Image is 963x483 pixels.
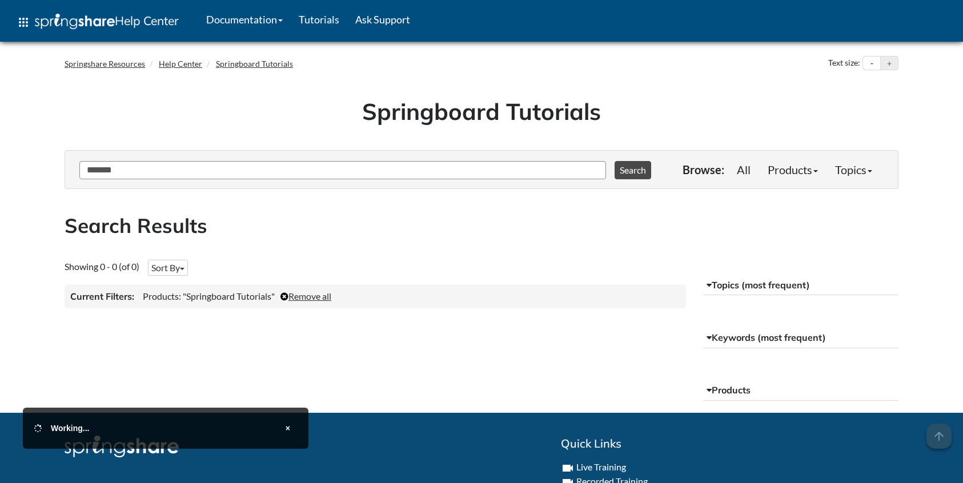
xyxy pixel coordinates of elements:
[347,5,418,34] a: Ask Support
[35,14,115,29] img: Springshare
[703,380,899,401] button: Products
[683,162,724,178] p: Browse:
[148,260,188,276] button: Sort By
[759,158,826,181] a: Products
[926,425,952,438] a: arrow_upward
[183,291,275,301] span: "Springboard Tutorials"
[291,5,347,34] a: Tutorials
[73,95,890,127] h1: Springboard Tutorials
[615,161,651,179] button: Search
[881,57,898,70] button: Increase text size
[863,57,880,70] button: Decrease text size
[65,261,139,272] span: Showing 0 - 0 (of 0)
[703,275,899,296] button: Topics (most frequent)
[65,59,145,69] a: Springshare Resources
[17,15,30,29] span: apps
[826,56,862,71] div: Text size:
[279,419,297,437] button: Close
[926,424,952,449] span: arrow_upward
[159,59,202,69] a: Help Center
[826,158,881,181] a: Topics
[9,5,187,39] a: apps Help Center
[65,212,898,240] h2: Search Results
[561,461,575,475] i: videocam
[216,59,293,69] a: Springboard Tutorials
[70,290,134,303] h3: Current Filters
[280,291,331,301] a: Remove all
[115,13,179,28] span: Help Center
[561,436,898,452] h2: Quick Links
[143,291,181,301] span: Products:
[703,328,899,348] button: Keywords (most frequent)
[51,424,89,433] span: Working...
[198,5,291,34] a: Documentation
[728,158,759,181] a: All
[576,461,626,472] a: Live Training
